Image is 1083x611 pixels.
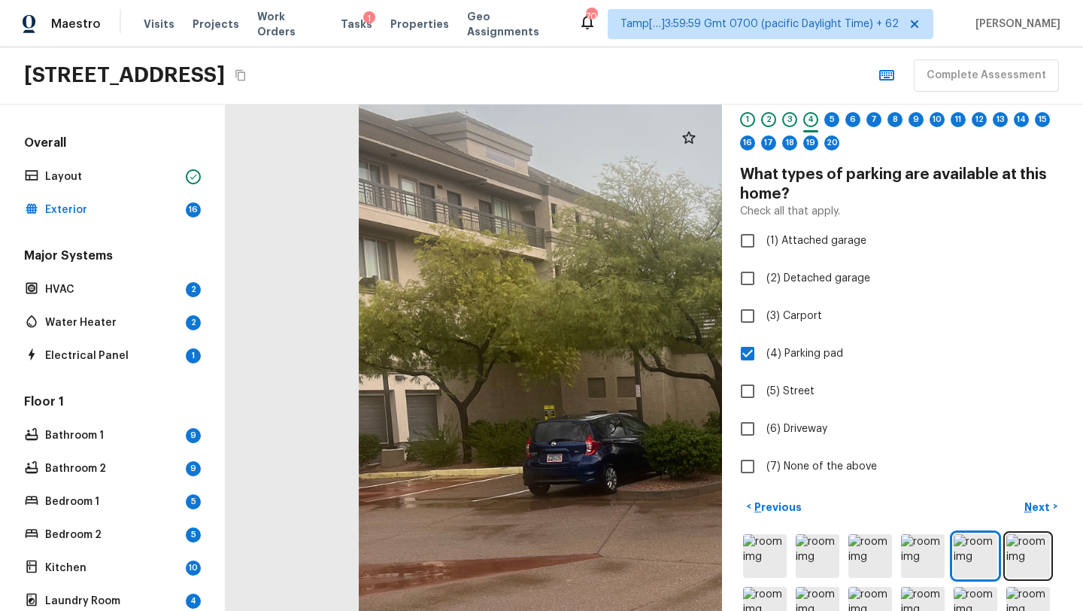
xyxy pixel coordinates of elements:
[740,112,755,127] div: 1
[186,428,201,443] div: 9
[45,169,180,184] p: Layout
[766,421,827,436] span: (6) Driveway
[144,17,174,32] span: Visits
[782,112,797,127] div: 3
[45,527,180,543] p: Bedroom 2
[740,135,755,150] div: 16
[766,233,866,248] span: (1) Attached garage
[186,348,201,363] div: 1
[993,112,1008,127] div: 13
[887,112,902,127] div: 8
[930,112,945,127] div: 10
[45,561,180,576] p: Kitchen
[21,135,204,154] h5: Overall
[341,19,372,29] span: Tasks
[766,271,870,286] span: (2) Detached garage
[1017,494,1065,519] button: Next>
[45,461,180,476] p: Bathroom 2
[782,135,797,150] div: 18
[21,394,204,413] h5: Floor 1
[901,534,945,578] img: room img
[390,17,449,32] span: Properties
[186,594,201,609] div: 4
[45,594,180,609] p: Laundry Room
[766,459,877,474] span: (7) None of the above
[186,315,201,330] div: 2
[972,112,987,127] div: 12
[1006,534,1050,578] img: room img
[186,461,201,476] div: 9
[231,65,250,85] button: Copy Address
[193,17,239,32] span: Projects
[186,202,201,217] div: 16
[45,348,180,363] p: Electrical Panel
[766,384,815,399] span: (5) Street
[751,500,802,515] p: Previous
[743,534,787,578] img: room img
[740,494,808,519] button: <Previous
[866,112,881,127] div: 7
[467,9,560,39] span: Geo Assignments
[766,309,822,324] span: (3) Carport
[363,11,375,26] div: 1
[761,135,776,150] div: 17
[186,494,201,509] div: 5
[45,315,180,330] p: Water Heater
[845,112,860,127] div: 6
[848,534,892,578] img: room img
[740,204,840,219] p: Check all that apply.
[51,17,101,32] span: Maestro
[586,9,596,24] div: 701
[45,428,180,443] p: Bathroom 1
[951,112,966,127] div: 11
[1035,112,1050,127] div: 15
[969,17,1060,32] span: [PERSON_NAME]
[1014,112,1029,127] div: 14
[186,527,201,543] div: 5
[803,112,818,127] div: 4
[620,17,899,32] span: Tamp[…]3:59:59 Gmt 0700 (pacific Daylight Time) + 62
[21,248,204,267] h5: Major Systems
[824,135,839,150] div: 20
[909,112,924,127] div: 9
[45,202,180,217] p: Exterior
[796,534,839,578] img: room img
[186,282,201,297] div: 2
[24,62,225,89] h2: [STREET_ADDRESS]
[1024,500,1053,515] p: Next
[824,112,839,127] div: 5
[45,282,180,297] p: HVAC
[186,561,201,576] div: 10
[257,9,323,39] span: Work Orders
[766,346,843,361] span: (4) Parking pad
[740,165,1065,204] h4: What types of parking are available at this home?
[45,494,180,509] p: Bedroom 1
[803,135,818,150] div: 19
[954,534,997,578] img: room img
[761,112,776,127] div: 2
